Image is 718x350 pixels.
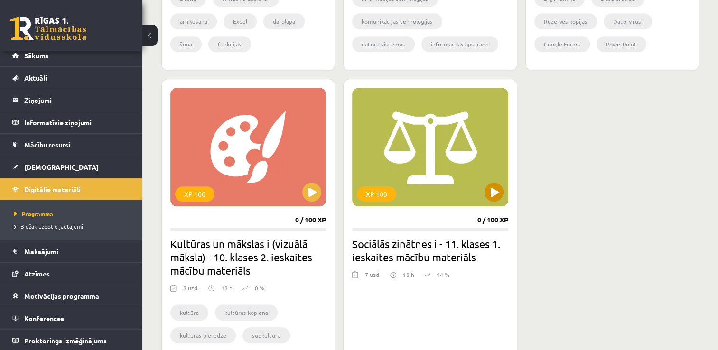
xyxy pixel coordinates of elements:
li: kultūras kopiena [215,304,278,321]
li: subkultūra [242,327,290,343]
div: 8 uzd. [183,284,199,298]
span: Aktuāli [24,74,47,82]
li: Excel [224,13,257,29]
li: funkcijas [208,36,251,52]
span: Programma [14,210,53,218]
a: Rīgas 1. Tālmācības vidusskola [10,17,86,40]
a: Digitālie materiāli [12,178,131,200]
span: [DEMOGRAPHIC_DATA] [24,163,99,171]
span: Konferences [24,314,64,322]
a: Maksājumi [12,240,131,262]
legend: Ziņojumi [24,89,131,111]
li: kultūra [170,304,208,321]
a: Motivācijas programma [12,285,131,307]
li: Google Forms [534,36,590,52]
div: 7 uzd. [365,270,381,285]
li: darblapa [263,13,305,29]
span: Digitālie materiāli [24,185,81,193]
a: Aktuāli [12,67,131,89]
li: šūna [170,36,202,52]
legend: Informatīvie ziņojumi [24,111,131,133]
span: Sākums [24,51,48,60]
span: Atzīmes [24,269,50,278]
p: 18 h [221,284,233,292]
a: Biežāk uzdotie jautājumi [14,222,133,230]
p: 18 h [403,270,414,279]
h2: Sociālās zinātnes i - 11. klases 1. ieskaites mācību materiāls [352,237,508,264]
li: informācijas apstrāde [421,36,498,52]
a: Sākums [12,45,131,66]
li: PowerPoint [597,36,646,52]
li: datoru sistēmas [352,36,415,52]
span: Mācību resursi [24,140,70,149]
span: Biežāk uzdotie jautājumi [14,222,83,230]
p: 14 % [437,270,449,279]
a: Informatīvie ziņojumi [12,111,131,133]
span: Proktoringa izmēģinājums [24,336,107,345]
a: Programma [14,210,133,218]
h2: Kultūras un mākslas i (vizuālā māksla) - 10. klases 2. ieskaites mācību materiāls [170,237,326,277]
div: XP 100 [175,186,214,202]
li: arhivēšana [170,13,217,29]
div: XP 100 [357,186,396,202]
a: Mācību resursi [12,134,131,156]
span: Motivācijas programma [24,292,99,300]
a: [DEMOGRAPHIC_DATA] [12,156,131,178]
legend: Maksājumi [24,240,131,262]
li: Datorvīrusi [604,13,652,29]
p: 0 % [255,284,264,292]
a: Ziņojumi [12,89,131,111]
li: kultūras pieredze [170,327,236,343]
li: komunikācijas tehnoloģijas [352,13,442,29]
a: Atzīmes [12,263,131,285]
li: Rezerves kopijas [534,13,597,29]
a: Konferences [12,307,131,329]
